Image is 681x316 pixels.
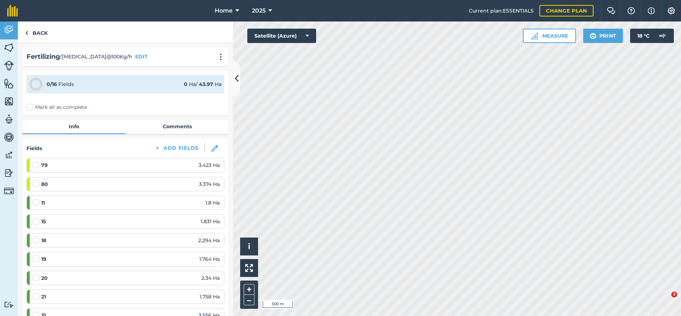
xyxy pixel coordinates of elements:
span: 2.294 Ha [198,236,220,244]
img: svg+xml;base64,PD94bWwgdmVyc2lvbj0iMS4wIiBlbmNvZGluZz0idXRmLTgiPz4KPCEtLSBHZW5lcmF0b3I6IEFkb2JlIE... [4,61,14,71]
img: Four arrows, one pointing top left, one top right, one bottom right and the last bottom left [245,264,253,272]
button: Measure [523,29,576,43]
img: Two speech bubbles overlapping with the left bubble in the forefront [607,7,615,14]
button: – [244,295,254,305]
img: svg+xml;base64,PHN2ZyB4bWxucz0iaHR0cDovL3d3dy53My5vcmcvMjAwMC9zdmciIHdpZHRoPSIxOSIgaGVpZ2h0PSIyNC... [590,32,596,40]
img: svg+xml;base64,PHN2ZyB4bWxucz0iaHR0cDovL3d3dy53My5vcmcvMjAwMC9zdmciIHdpZHRoPSIxNyIgaGVpZ2h0PSIxNy... [648,6,655,15]
strong: 15 [41,217,46,225]
span: 3.423 Ha [199,161,220,169]
img: svg+xml;base64,PD94bWwgdmVyc2lvbj0iMS4wIiBlbmNvZGluZz0idXRmLTgiPz4KPCEtLSBHZW5lcmF0b3I6IEFkb2JlIE... [655,29,670,43]
h2: Fertilizing [27,52,60,62]
img: svg+xml;base64,PD94bWwgdmVyc2lvbj0iMS4wIiBlbmNvZGluZz0idXRmLTgiPz4KPCEtLSBHZW5lcmF0b3I6IEFkb2JlIE... [4,150,14,161]
img: svg+xml;base64,PD94bWwgdmVyc2lvbj0iMS4wIiBlbmNvZGluZz0idXRmLTgiPz4KPCEtLSBHZW5lcmF0b3I6IEFkb2JlIE... [4,132,14,143]
img: svg+xml;base64,PHN2ZyB4bWxucz0iaHR0cDovL3d3dy53My5vcmcvMjAwMC9zdmciIHdpZHRoPSI5IiBoZWlnaHQ9IjI0Ii... [25,29,28,37]
strong: 0 [184,81,187,87]
strong: 11 [41,199,45,207]
strong: 20 [41,274,48,282]
strong: 80 [41,180,48,188]
button: 18 °C [630,29,674,43]
img: A cog icon [667,7,676,14]
a: Change plan [539,5,594,16]
a: Info [22,120,125,133]
span: 1.764 Ha [199,255,220,263]
span: 1.8 Ha [205,199,220,207]
img: svg+xml;base64,PHN2ZyB4bWxucz0iaHR0cDovL3d3dy53My5vcmcvMjAwMC9zdmciIHdpZHRoPSI1NiIgaGVpZ2h0PSI2MC... [4,96,14,107]
label: Mark all as complete [27,104,87,111]
span: 3 [671,292,677,297]
img: svg+xml;base64,PD94bWwgdmVyc2lvbj0iMS4wIiBlbmNvZGluZz0idXRmLTgiPz4KPCEtLSBHZW5lcmF0b3I6IEFkb2JlIE... [4,24,14,35]
span: i [248,242,250,251]
span: 2.34 Ha [201,274,220,282]
strong: 0 / 16 [47,81,57,87]
strong: 19 [41,255,46,263]
button: Print [583,29,623,43]
strong: 21 [41,293,46,301]
button: Add Fields [148,143,204,153]
button: + [244,284,254,295]
button: i [240,238,258,255]
div: Fields [47,80,74,88]
img: svg+xml;base64,PD94bWwgdmVyc2lvbj0iMS4wIiBlbmNvZGluZz0idXRmLTgiPz4KPCEtLSBHZW5lcmF0b3I6IEFkb2JlIE... [4,186,14,196]
img: svg+xml;base64,PHN2ZyB3aWR0aD0iMTgiIGhlaWdodD0iMTgiIHZpZXdCb3g9IjAgMCAxOCAxOCIgZmlsbD0ibm9uZSIgeG... [211,145,218,152]
img: svg+xml;base64,PD94bWwgdmVyc2lvbj0iMS4wIiBlbmNvZGluZz0idXRmLTgiPz4KPCEtLSBHZW5lcmF0b3I6IEFkb2JlIE... [4,168,14,178]
img: A question mark icon [627,7,635,14]
img: svg+xml;base64,PD94bWwgdmVyc2lvbj0iMS4wIiBlbmNvZGluZz0idXRmLTgiPz4KPCEtLSBHZW5lcmF0b3I6IEFkb2JlIE... [4,114,14,125]
span: 1.831 Ha [201,217,220,225]
strong: 79 [41,161,48,169]
span: 18 ° C [637,29,649,43]
button: Satellite (Azure) [247,29,316,43]
a: Comments [125,120,229,133]
img: svg+xml;base64,PHN2ZyB4bWxucz0iaHR0cDovL3d3dy53My5vcmcvMjAwMC9zdmciIHdpZHRoPSI1NiIgaGVpZ2h0PSI2MC... [4,42,14,53]
span: Current plan : ESSENTIALS [469,7,534,15]
strong: 43.97 [199,81,213,87]
button: EDIT [135,53,148,61]
span: 2025 [252,6,266,15]
span: Home [215,6,233,15]
h4: Fields [27,144,42,152]
div: Ha / Ha [184,80,222,88]
span: 1.758 Ha [200,293,220,301]
span: 3.374 Ha [199,180,220,188]
span: / [MEDICAL_DATA]@100Kg/h [60,53,132,61]
img: Ruler icon [531,32,538,39]
img: fieldmargin Logo [7,5,18,16]
img: svg+xml;base64,PHN2ZyB4bWxucz0iaHR0cDovL3d3dy53My5vcmcvMjAwMC9zdmciIHdpZHRoPSI1NiIgaGVpZ2h0PSI2MC... [4,78,14,89]
strong: 18 [41,236,46,244]
img: svg+xml;base64,PD94bWwgdmVyc2lvbj0iMS4wIiBlbmNvZGluZz0idXRmLTgiPz4KPCEtLSBHZW5lcmF0b3I6IEFkb2JlIE... [4,301,14,308]
a: Back [18,21,55,43]
img: svg+xml;base64,PHN2ZyB4bWxucz0iaHR0cDovL3d3dy53My5vcmcvMjAwMC9zdmciIHdpZHRoPSIyMCIgaGVpZ2h0PSIyNC... [216,53,225,61]
iframe: Intercom live chat [657,292,674,309]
